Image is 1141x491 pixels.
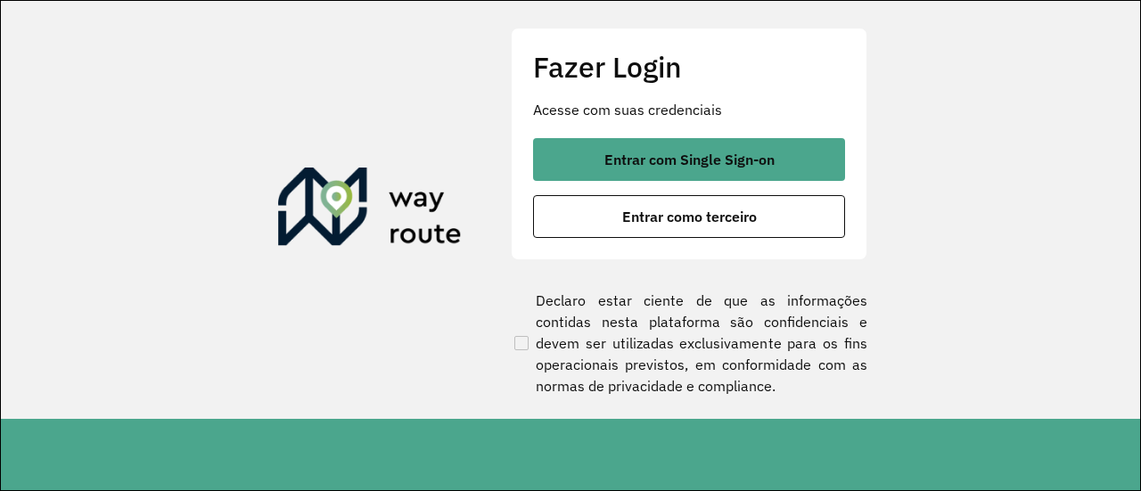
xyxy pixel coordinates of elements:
h2: Fazer Login [533,50,845,84]
button: button [533,195,845,238]
label: Declaro estar ciente de que as informações contidas nesta plataforma são confidenciais e devem se... [511,290,867,397]
span: Entrar como terceiro [622,209,757,224]
img: Roteirizador AmbevTech [278,168,462,253]
p: Acesse com suas credenciais [533,99,845,120]
button: button [533,138,845,181]
span: Entrar com Single Sign-on [604,152,775,167]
